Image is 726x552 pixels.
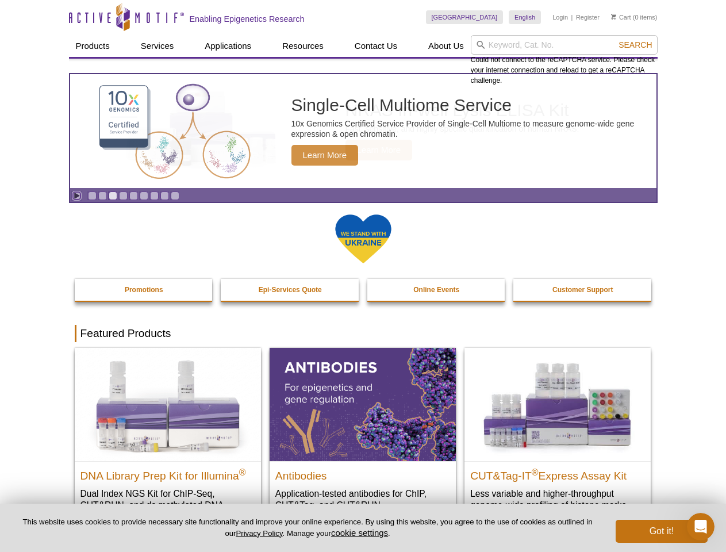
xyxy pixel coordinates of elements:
[509,10,541,24] a: English
[109,191,117,200] a: Go to slide 3
[75,279,214,301] a: Promotions
[70,74,656,188] article: Single-Cell Multiome Service
[611,13,631,21] a: Cart
[275,35,331,57] a: Resources
[129,191,138,200] a: Go to slide 5
[150,191,159,200] a: Go to slide 7
[119,191,128,200] a: Go to slide 4
[348,35,404,57] a: Contact Us
[464,348,651,522] a: CUT&Tag-IT® Express Assay Kit CUT&Tag-IT®Express Assay Kit Less variable and higher-throughput ge...
[470,465,645,482] h2: CUT&Tag-IT Express Assay Kit
[88,191,97,200] a: Go to slide 1
[140,191,148,200] a: Go to slide 6
[75,348,261,461] img: DNA Library Prep Kit for Illumina
[69,35,117,57] a: Products
[331,528,388,538] button: cookie settings
[80,465,255,482] h2: DNA Library Prep Kit for Illumina
[221,279,360,301] a: Epi-Services Quote
[470,488,645,511] p: Less variable and higher-throughput genome-wide profiling of histone marks​.
[426,10,504,24] a: [GEOGRAPHIC_DATA]
[89,79,261,184] img: Single-Cell Multiome Service
[259,286,322,294] strong: Epi-Services Quote
[611,10,658,24] li: (0 items)
[171,191,179,200] a: Go to slide 9
[75,325,652,342] h2: Featured Products
[687,513,715,540] iframe: Intercom live chat
[275,488,450,511] p: Application-tested antibodies for ChIP, CUT&Tag, and CUT&RUN.
[532,467,539,477] sup: ®
[198,35,258,57] a: Applications
[72,191,81,200] a: Toggle autoplay
[160,191,169,200] a: Go to slide 8
[611,14,616,20] img: Your Cart
[571,10,573,24] li: |
[190,14,305,24] h2: Enabling Epigenetics Research
[471,35,658,86] div: Could not connect to the reCAPTCHA service. Please check your internet connection and reload to g...
[513,279,652,301] a: Customer Support
[367,279,506,301] a: Online Events
[421,35,471,57] a: About Us
[615,40,655,50] button: Search
[291,97,651,114] h2: Single-Cell Multiome Service
[471,35,658,55] input: Keyword, Cat. No.
[464,348,651,461] img: CUT&Tag-IT® Express Assay Kit
[270,348,456,461] img: All Antibodies
[413,286,459,294] strong: Online Events
[80,488,255,523] p: Dual Index NGS Kit for ChIP-Seq, CUT&RUN, and ds methylated DNA assays.
[552,13,568,21] a: Login
[291,118,651,139] p: 10x Genomics Certified Service Provider of Single-Cell Multiome to measure genome-wide gene expre...
[239,467,246,477] sup: ®
[619,40,652,49] span: Search
[70,74,656,188] a: Single-Cell Multiome Service Single-Cell Multiome Service 10x Genomics Certified Service Provider...
[335,213,392,264] img: We Stand With Ukraine
[616,520,708,543] button: Got it!
[275,465,450,482] h2: Antibodies
[270,348,456,522] a: All Antibodies Antibodies Application-tested antibodies for ChIP, CUT&Tag, and CUT&RUN.
[134,35,181,57] a: Services
[552,286,613,294] strong: Customer Support
[18,517,597,539] p: This website uses cookies to provide necessary site functionality and improve your online experie...
[236,529,282,538] a: Privacy Policy
[291,145,359,166] span: Learn More
[75,348,261,534] a: DNA Library Prep Kit for Illumina DNA Library Prep Kit for Illumina® Dual Index NGS Kit for ChIP-...
[576,13,600,21] a: Register
[98,191,107,200] a: Go to slide 2
[125,286,163,294] strong: Promotions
